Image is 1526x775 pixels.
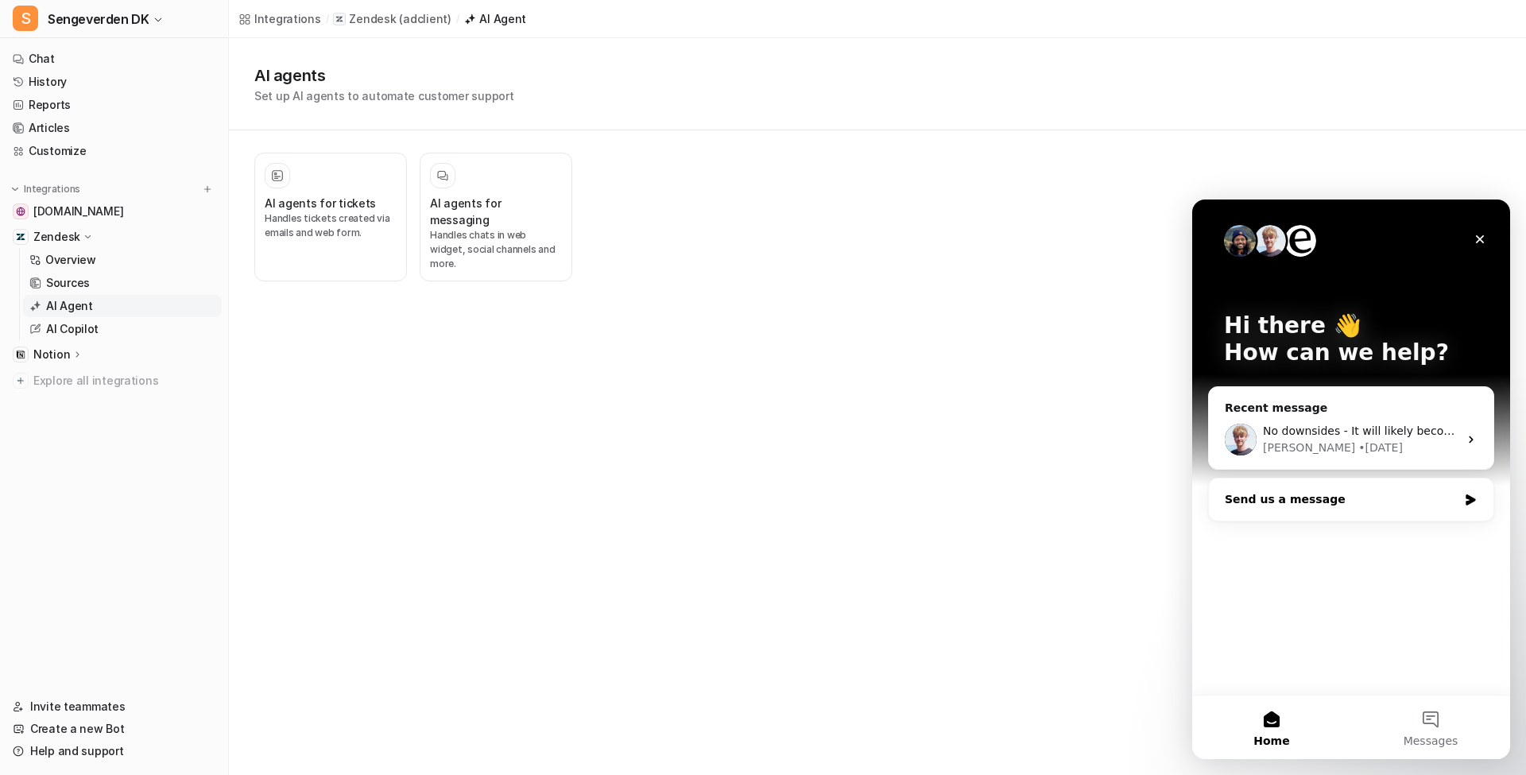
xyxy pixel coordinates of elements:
img: Zendesk [16,232,25,242]
span: Explore all integrations [33,368,215,393]
a: Integrations [238,10,321,27]
a: Overview [23,249,222,271]
a: Customize [6,140,222,162]
div: AI Agent [479,10,526,27]
a: AI Agent [463,10,526,27]
div: Send us a message [16,278,302,322]
div: Integrations [254,10,321,27]
a: Zendesk(adclient) [333,11,451,27]
a: Invite teammates [6,696,222,718]
img: explore all integrations [13,373,29,389]
p: Integrations [24,183,80,196]
span: / [456,12,459,26]
h3: AI agents for messaging [430,195,562,228]
span: Sengeverden DK [48,8,149,30]
iframe: Intercom live chat [1192,200,1510,759]
div: • [DATE] [166,240,211,257]
a: sengeverden.dk[DOMAIN_NAME] [6,200,222,223]
p: Set up AI agents to automate customer support [254,87,513,104]
a: Articles [6,117,222,139]
p: Sources [46,275,90,291]
a: Create a new Bot [6,718,222,740]
a: Help and support [6,740,222,762]
span: Home [61,536,97,547]
span: / [326,12,329,26]
p: AI Copilot [46,321,99,337]
span: [DOMAIN_NAME] [33,203,123,219]
a: Reports [6,94,222,116]
div: Close [273,25,302,54]
h1: AI agents [254,64,513,87]
button: Messages [159,496,318,560]
a: AI Copilot [23,318,222,340]
button: AI agents for ticketsHandles tickets created via emails and web form. [254,153,407,281]
p: Handles chats in web widget, social channels and more. [430,228,562,271]
p: AI Agent [46,298,93,314]
button: AI agents for messagingHandles chats in web widget, social channels and more. [420,153,572,281]
p: Overview [45,252,96,268]
span: S [13,6,38,31]
p: Handles tickets created via emails and web form. [265,211,397,240]
p: Zendesk [33,229,80,245]
p: Notion [33,347,70,362]
a: Chat [6,48,222,70]
img: Notion [16,350,25,359]
p: ( adclient ) [399,11,451,27]
span: Messages [211,536,266,547]
a: AI Agent [23,295,222,317]
img: expand menu [10,184,21,195]
a: Explore all integrations [6,370,222,392]
img: menu_add.svg [202,184,213,195]
div: Send us a message [33,292,265,308]
img: sengeverden.dk [16,207,25,216]
button: Integrations [6,181,85,197]
h3: AI agents for tickets [265,195,376,211]
p: Zendesk [349,11,396,27]
a: Sources [23,272,222,294]
div: [PERSON_NAME] [71,240,163,257]
a: History [6,71,222,93]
